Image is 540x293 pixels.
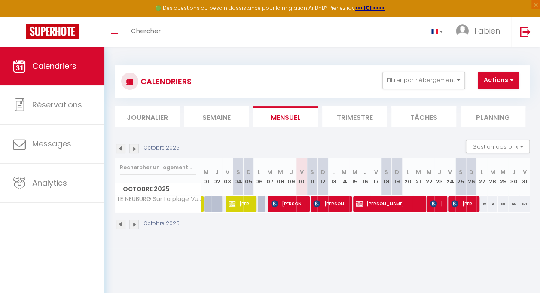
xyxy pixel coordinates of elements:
[32,99,82,110] span: Réservations
[317,158,328,196] th: 12
[416,168,421,176] abbr: M
[403,158,413,196] th: 20
[481,168,483,176] abbr: L
[384,168,388,176] abbr: S
[322,106,387,127] li: Trimestre
[522,168,526,176] abbr: V
[487,196,498,212] div: 121
[466,158,477,196] th: 26
[355,4,385,12] a: >>> ICI <<<<
[222,158,233,196] th: 03
[300,168,304,176] abbr: V
[144,220,180,228] p: Octobre 2025
[498,196,509,212] div: 121
[508,158,519,196] th: 30
[271,195,305,212] span: [PERSON_NAME]
[459,168,463,176] abbr: S
[500,168,506,176] abbr: M
[144,144,180,152] p: Octobre 2025
[349,158,360,196] th: 15
[445,158,455,196] th: 24
[226,168,229,176] abbr: V
[131,26,161,35] span: Chercher
[512,168,516,176] abbr: J
[371,158,381,196] th: 17
[498,158,509,196] th: 29
[211,158,222,196] th: 02
[519,158,530,196] th: 31
[424,158,434,196] th: 22
[413,158,424,196] th: 21
[430,195,444,212] span: [PERSON_NAME]
[307,158,317,196] th: 11
[201,158,212,196] th: 01
[289,168,293,176] abbr: J
[184,106,249,127] li: Semaine
[392,158,403,196] th: 19
[32,138,71,149] span: Messages
[381,158,392,196] th: 18
[32,61,76,71] span: Calendriers
[352,168,357,176] abbr: M
[278,168,283,176] abbr: M
[476,196,487,212] div: 118
[253,106,318,127] li: Mensuel
[476,158,487,196] th: 27
[243,158,254,196] th: 05
[215,168,219,176] abbr: J
[286,158,296,196] th: 09
[456,24,469,37] img: ...
[339,158,349,196] th: 14
[115,183,201,195] span: Octobre 2025
[32,177,67,188] span: Analytics
[391,106,456,127] li: Tâches
[247,168,251,176] abbr: D
[490,168,495,176] abbr: M
[116,196,202,202] span: LE NEUBURG Sur La plage Vue Mer Clim Piscine
[258,168,260,176] abbr: L
[254,158,265,196] th: 06
[448,168,452,176] abbr: V
[363,168,367,176] abbr: J
[438,168,441,176] abbr: J
[374,168,378,176] abbr: V
[508,196,519,212] div: 120
[426,168,431,176] abbr: M
[296,158,307,196] th: 10
[356,195,421,212] span: [PERSON_NAME]
[229,195,253,212] span: [PERSON_NAME]
[461,106,525,127] li: Planning
[520,26,531,37] img: logout
[519,196,530,212] div: 124
[204,168,209,176] abbr: M
[138,72,192,91] h3: CALENDRIERS
[342,168,347,176] abbr: M
[466,140,530,153] button: Gestion des prix
[451,195,475,212] span: [PERSON_NAME]
[395,168,399,176] abbr: D
[469,168,473,176] abbr: D
[487,158,498,196] th: 28
[313,195,348,212] span: [PERSON_NAME]
[449,17,511,47] a: ... Fabien
[267,168,272,176] abbr: M
[328,158,339,196] th: 13
[26,24,79,39] img: Super Booking
[382,72,465,89] button: Filtrer par hébergement
[406,168,409,176] abbr: L
[236,168,240,176] abbr: S
[310,168,314,176] abbr: S
[360,158,371,196] th: 16
[125,17,167,47] a: Chercher
[332,168,335,176] abbr: L
[120,160,196,175] input: Rechercher un logement...
[320,168,325,176] abbr: D
[233,158,244,196] th: 04
[115,106,180,127] li: Journalier
[434,158,445,196] th: 23
[474,25,500,36] span: Fabien
[455,158,466,196] th: 25
[265,158,275,196] th: 07
[275,158,286,196] th: 08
